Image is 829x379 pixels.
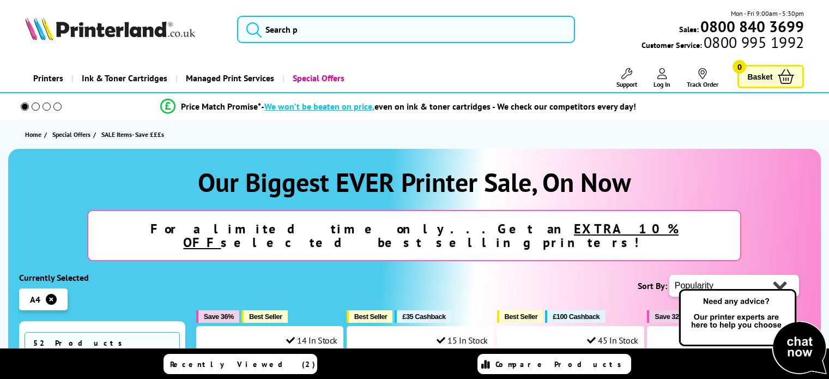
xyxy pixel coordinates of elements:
[731,8,804,19] span: Mon - Fri 9:00am - 5:30pm
[30,294,40,305] span: A4
[655,312,685,321] span: Save 32%
[587,335,638,346] div: 45 In Stock
[638,280,667,291] span: Sort By:
[19,165,810,199] h1: Our Biggest EVER Printer Sale, On Now
[101,130,164,139] span: SALE Items- Save £££s
[347,310,393,323] button: Best Seller
[25,16,195,40] img: Printerland Logo
[82,64,167,92] span: Ink & Toner Cartridges
[5,97,791,116] li: modal_Promise
[354,312,388,321] span: Best Seller
[196,310,239,323] button: Save 36%
[505,312,538,321] span: Best Seller
[249,312,282,321] span: Best Seller
[495,359,627,369] span: Compare Products
[702,37,804,47] span: 0800 995 1992
[181,101,261,112] span: Price Match Promise*
[733,60,746,74] span: 0
[261,101,636,112] div: - even on ink & toner cartridges - We check our competitors every day!
[395,310,451,323] button: £35 Cashback
[737,65,804,88] a: Basket 0
[545,310,605,323] button: £100 Cashback
[25,129,44,140] a: Home
[164,354,317,374] a: Recently Viewed (2)
[204,312,234,321] span: Save 36%
[176,64,282,92] a: Managed Print Services
[497,310,543,323] button: Best Seller
[687,68,718,88] a: Track Order
[25,16,223,43] a: Printerland Logo
[699,21,804,32] a: 0800 840 3699
[676,287,829,377] img: Open Live Chat window
[642,37,804,50] span: Customer Service:
[19,272,185,283] div: Currently Selected
[286,335,337,346] div: 14 In Stock
[647,310,690,323] button: Save 32%
[553,312,600,321] span: £100 Cashback
[437,335,488,346] div: 15 In Stock
[653,68,670,88] a: Log In
[700,16,804,37] b: 0800 840 3699
[653,80,670,88] span: Log In
[264,101,374,112] span: We won’t be beaten on price,
[402,312,445,321] span: £35 Cashback
[25,332,180,364] span: 52 Products Found
[616,80,637,88] span: Support
[71,64,176,92] a: Ink & Toner Cartridges
[52,129,90,140] span: Special Offers
[25,64,71,92] a: Printers
[237,16,575,43] input: Search p
[282,64,353,92] a: Special Offers
[183,220,679,251] u: EXTRA 10% OFF
[679,24,699,34] span: Sales:
[241,310,288,323] button: Best Seller
[52,129,93,140] a: Special Offers
[477,354,631,374] a: Compare Products
[150,220,679,251] strong: For a limited time only...Get an selected best selling printers!
[170,359,316,369] span: Recently Viewed (2)
[747,69,772,84] span: Basket
[616,68,637,88] a: Support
